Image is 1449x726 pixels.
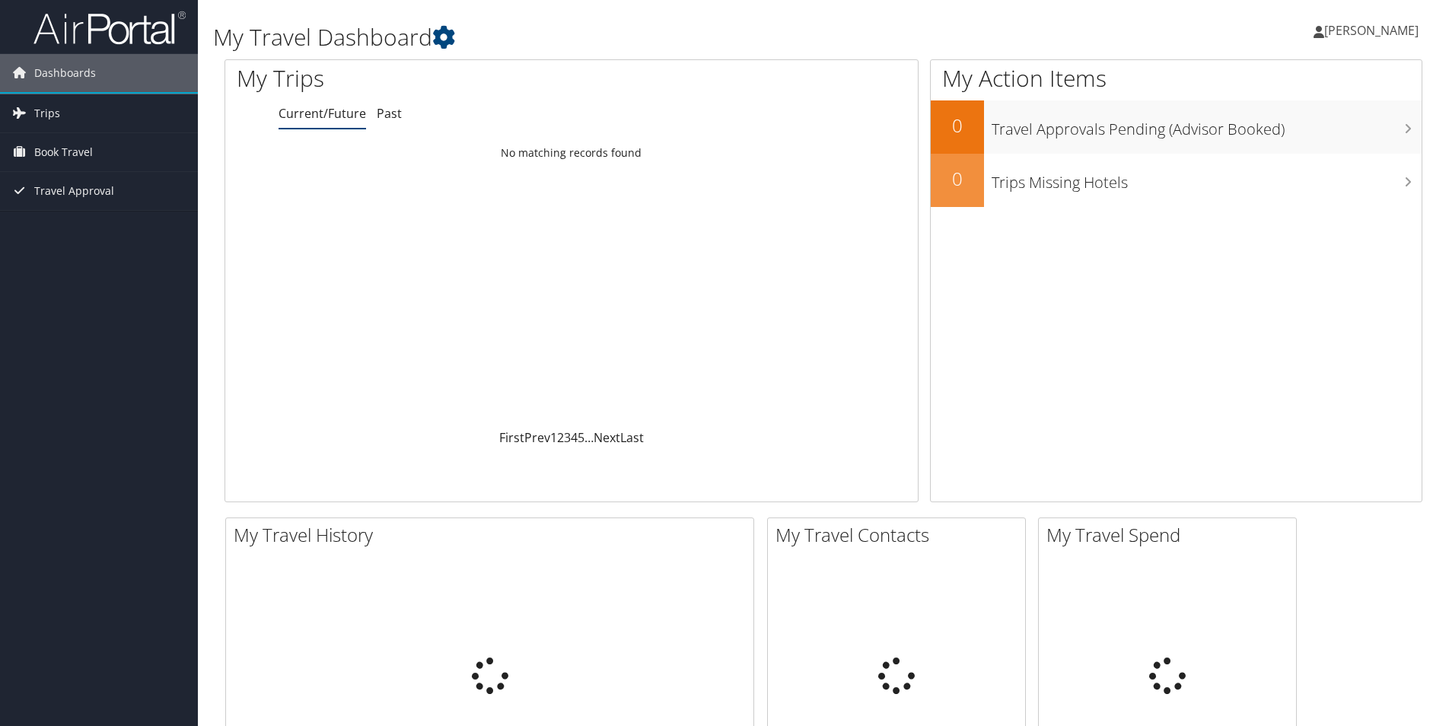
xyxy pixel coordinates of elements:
[620,429,644,446] a: Last
[499,429,524,446] a: First
[564,429,571,446] a: 3
[237,62,618,94] h1: My Trips
[931,113,984,139] h2: 0
[931,154,1422,207] a: 0Trips Missing Hotels
[225,139,918,167] td: No matching records found
[557,429,564,446] a: 2
[33,10,186,46] img: airportal-logo.png
[34,133,93,171] span: Book Travel
[34,172,114,210] span: Travel Approval
[550,429,557,446] a: 1
[992,164,1422,193] h3: Trips Missing Hotels
[1046,522,1296,548] h2: My Travel Spend
[34,54,96,92] span: Dashboards
[571,429,578,446] a: 4
[578,429,584,446] a: 5
[377,105,402,122] a: Past
[279,105,366,122] a: Current/Future
[524,429,550,446] a: Prev
[594,429,620,446] a: Next
[931,62,1422,94] h1: My Action Items
[584,429,594,446] span: …
[234,522,753,548] h2: My Travel History
[34,94,60,132] span: Trips
[213,21,1027,53] h1: My Travel Dashboard
[1324,22,1419,39] span: [PERSON_NAME]
[992,111,1422,140] h3: Travel Approvals Pending (Advisor Booked)
[931,166,984,192] h2: 0
[775,522,1025,548] h2: My Travel Contacts
[931,100,1422,154] a: 0Travel Approvals Pending (Advisor Booked)
[1314,8,1434,53] a: [PERSON_NAME]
